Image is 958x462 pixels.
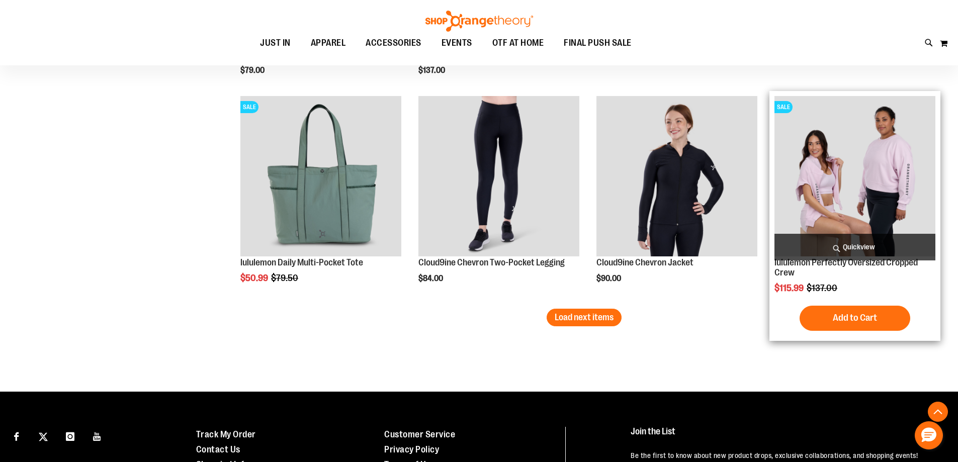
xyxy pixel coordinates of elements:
[301,32,356,54] a: APPAREL
[384,429,455,439] a: Customer Service
[631,450,935,460] p: Be the first to know about new product drops, exclusive collaborations, and shopping events!
[240,66,266,75] span: $79.00
[260,32,291,54] span: JUST IN
[418,96,579,257] img: Cloud9ine Chevron Two-Pocket Legging
[384,444,439,454] a: Privacy Policy
[564,32,632,54] span: FINAL PUSH SALE
[547,309,622,326] button: Load next items
[240,273,270,283] span: $50.99
[240,96,401,257] img: lululemon Daily Multi-Pocket Tote
[774,96,935,257] img: lululemon Perfectly Oversized Cropped Crew
[492,32,544,54] span: OTF AT HOME
[774,96,935,258] a: lululemon Perfectly Oversized Cropped CrewSALE
[89,427,106,444] a: Visit our Youtube page
[915,421,943,449] button: Hello, have a question? Let’s chat.
[61,427,79,444] a: Visit our Instagram page
[442,32,472,54] span: EVENTS
[418,257,565,267] a: Cloud9ine Chevron Two-Pocket Legging
[774,257,918,278] a: lululemon Perfectly Oversized Cropped Crew
[196,444,240,454] a: Contact Us
[833,312,877,323] span: Add to Cart
[591,91,762,309] div: product
[366,32,421,54] span: ACCESSORIES
[631,427,935,445] h4: Join the List
[769,91,940,341] div: product
[8,427,25,444] a: Visit our Facebook page
[554,32,642,55] a: FINAL PUSH SALE
[774,101,793,113] span: SALE
[271,273,300,283] span: $79.50
[596,257,693,267] a: Cloud9ine Chevron Jacket
[807,283,839,293] span: $137.00
[418,66,447,75] span: $137.00
[774,234,935,260] a: Quickview
[356,32,431,55] a: ACCESSORIES
[800,306,910,331] button: Add to Cart
[424,11,535,32] img: Shop Orangetheory
[596,96,757,257] img: Cloud9ine Chevron Jacket
[240,96,401,258] a: lululemon Daily Multi-Pocket ToteSALE
[311,32,346,54] span: APPAREL
[235,91,406,309] div: product
[240,101,258,113] span: SALE
[555,312,614,322] span: Load next items
[596,96,757,258] a: Cloud9ine Chevron Jacket
[250,32,301,55] a: JUST IN
[35,427,52,444] a: Visit our X page
[928,402,948,422] button: Back To Top
[596,274,623,283] span: $90.00
[774,283,805,293] span: $115.99
[418,274,445,283] span: $84.00
[196,429,256,439] a: Track My Order
[240,257,363,267] a: lululemon Daily Multi-Pocket Tote
[413,91,584,309] div: product
[431,32,482,55] a: EVENTS
[482,32,554,55] a: OTF AT HOME
[418,96,579,258] a: Cloud9ine Chevron Two-Pocket Legging
[39,432,48,441] img: Twitter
